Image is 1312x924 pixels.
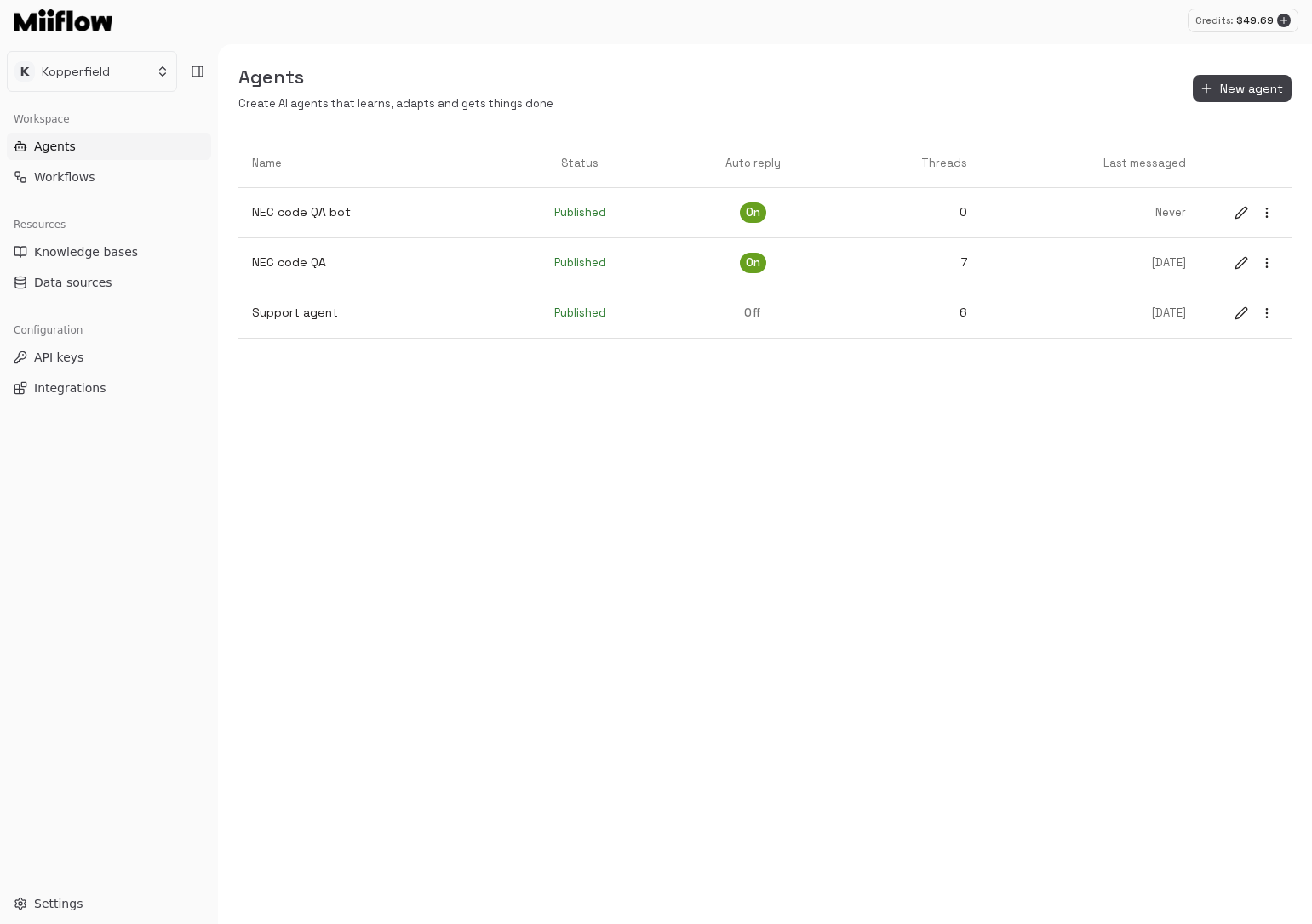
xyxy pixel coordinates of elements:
a: NEC code QA bot [238,190,490,235]
button: Agents [7,133,211,160]
th: Status [490,140,671,188]
button: Data sources [7,269,211,296]
span: Published [548,204,612,221]
span: On [740,254,766,271]
button: Knowledge bases [7,238,211,265]
button: Integrations [7,374,211,402]
a: NEC code QA [238,240,490,285]
span: Workflows [34,168,95,185]
span: K [14,61,35,82]
p: Create AI agents that learns, adapts and gets things done [238,96,553,112]
button: more [1256,202,1278,224]
span: API keys [34,349,83,366]
button: Settings [7,890,211,917]
span: Published [548,305,612,322]
a: Published [490,189,671,237]
button: edit [1230,252,1252,274]
p: Support agent [252,304,476,322]
p: [DATE] [994,305,1186,322]
th: Auto reply [671,140,835,188]
button: more [1256,302,1278,324]
th: Threads [835,140,981,188]
span: Integrations [34,379,106,396]
a: Support agent [238,290,490,335]
a: Never [981,191,1200,235]
a: On [671,189,835,237]
button: edit [1230,202,1252,224]
p: $ 49.69 [1236,13,1274,28]
span: Data sources [34,274,112,291]
th: Name [238,140,490,188]
span: Settings [34,895,83,912]
a: editmore [1217,188,1292,237]
p: [DATE] [994,255,1186,271]
button: Add credits [1277,14,1291,27]
button: KKopperfield [7,51,177,92]
p: Never [994,205,1186,221]
h5: Agents [238,65,553,89]
span: Agents [34,138,76,155]
a: Published [490,239,671,287]
a: 0 [835,190,981,235]
a: [DATE] [981,242,1200,285]
p: 7 [849,254,967,271]
p: 6 [849,304,967,322]
a: [DATE] [981,292,1200,335]
p: Kopperfield [42,63,110,81]
p: NEC code QA bot [252,203,476,221]
p: 0 [849,203,967,221]
div: Configuration [7,317,211,344]
a: Off [671,289,835,337]
span: On [740,204,766,221]
span: Knowledge bases [34,243,138,260]
a: Published [490,289,671,337]
button: New agent [1193,75,1292,103]
button: Toggle Sidebar [211,44,225,924]
a: 6 [835,290,981,335]
p: Credits: [1195,14,1233,28]
span: Off [738,305,767,322]
button: more [1256,252,1278,274]
button: Workflows [7,163,211,191]
img: Logo [14,9,112,31]
span: Published [548,254,612,271]
p: NEC code QA [252,254,476,271]
a: On [671,239,835,287]
a: 7 [835,240,981,285]
div: Resources [7,211,211,238]
button: edit [1230,302,1252,324]
div: Workspace [7,106,211,133]
button: API keys [7,344,211,371]
a: editmore [1217,238,1292,288]
th: Last messaged [981,140,1200,188]
a: editmore [1217,288,1292,338]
